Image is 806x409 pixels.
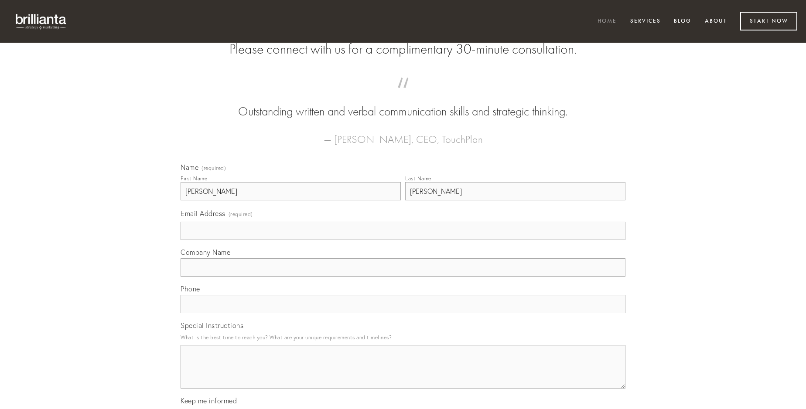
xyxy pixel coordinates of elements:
[195,86,611,120] blockquote: Outstanding written and verbal communication skills and strategic thinking.
[181,209,225,218] span: Email Address
[181,41,625,57] h2: Please connect with us for a complimentary 30-minute consultation.
[740,12,797,30] a: Start Now
[181,163,198,172] span: Name
[625,14,666,29] a: Services
[181,396,237,405] span: Keep me informed
[201,166,226,171] span: (required)
[195,120,611,148] figcaption: — [PERSON_NAME], CEO, TouchPlan
[668,14,697,29] a: Blog
[181,331,625,343] p: What is the best time to reach you? What are your unique requirements and timelines?
[229,208,253,220] span: (required)
[181,248,230,257] span: Company Name
[181,321,243,330] span: Special Instructions
[592,14,622,29] a: Home
[9,9,74,34] img: brillianta - research, strategy, marketing
[699,14,733,29] a: About
[181,175,207,182] div: First Name
[405,175,431,182] div: Last Name
[195,86,611,103] span: “
[181,284,200,293] span: Phone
